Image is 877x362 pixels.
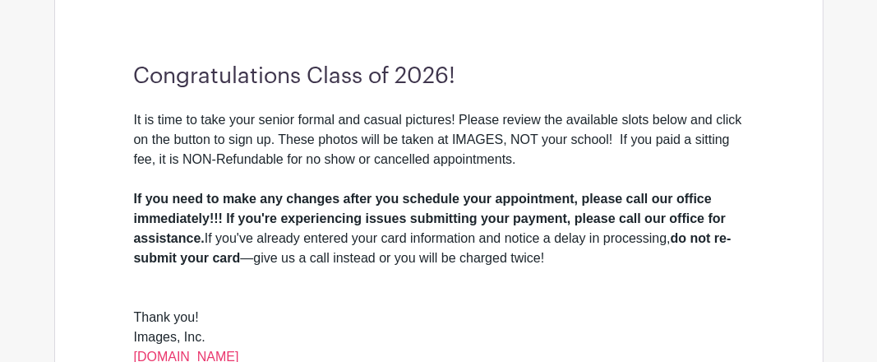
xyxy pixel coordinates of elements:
[134,231,732,265] strong: do not re-submit your card
[134,110,744,169] div: It is time to take your senior formal and casual pictures! Please review the available slots belo...
[134,192,726,245] strong: If you need to make any changes after you schedule your appointment, please call our office immed...
[134,189,744,268] div: If you've already entered your card information and notice a delay in processing, —give us a call...
[134,63,744,90] h3: Congratulations Class of 2026!
[134,308,744,327] div: Thank you!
